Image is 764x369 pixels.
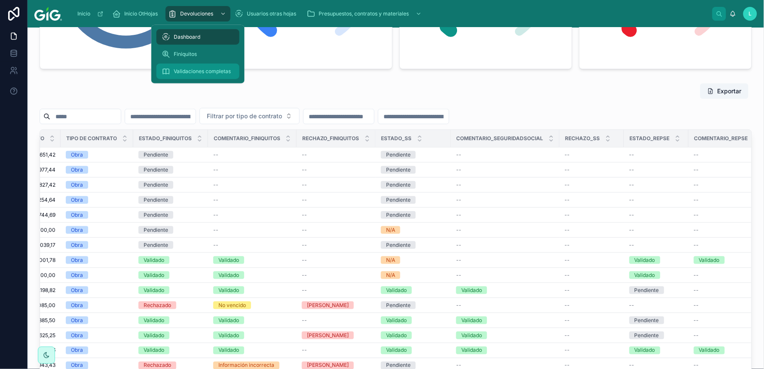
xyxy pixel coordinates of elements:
[218,347,239,354] div: Validado
[694,302,699,309] span: --
[144,347,164,354] div: Validado
[386,301,411,309] div: Pendiente
[110,6,164,22] a: Inicio OtHojas
[456,181,461,188] span: --
[218,256,239,264] div: Validado
[565,287,570,294] span: --
[565,151,570,158] span: --
[629,362,635,369] span: --
[302,242,307,249] span: --
[635,256,655,264] div: Validado
[156,29,239,45] a: Dashboard
[174,34,200,40] span: Dashboard
[386,332,407,339] div: Validado
[199,108,300,124] button: Select Button
[635,317,659,324] div: Pendiente
[213,166,218,173] span: --
[213,181,218,188] span: --
[144,211,168,219] div: Pendiente
[565,212,570,218] span: --
[694,166,699,173] span: --
[565,317,570,324] span: --
[71,211,83,219] div: Obra
[694,197,699,203] span: --
[694,272,699,279] span: --
[386,166,411,174] div: Pendiente
[694,135,748,142] span: Comentario_REPSE
[302,212,307,218] span: --
[302,166,307,173] span: --
[302,257,307,264] span: --
[77,10,90,17] span: Inicio
[319,10,409,17] span: Presupuestos, contratos y materiales
[565,197,570,203] span: --
[694,362,699,369] span: --
[565,166,570,173] span: --
[144,332,164,339] div: Validado
[629,242,635,249] span: --
[565,181,570,188] span: --
[629,227,635,234] span: --
[174,51,197,58] span: Finiquitos
[302,197,307,203] span: --
[71,271,83,279] div: Obra
[456,197,461,203] span: --
[307,301,349,309] div: [PERSON_NAME]
[629,166,635,173] span: --
[635,347,655,354] div: Validado
[629,302,635,309] span: --
[218,271,239,279] div: Validado
[144,241,168,249] div: Pendiente
[699,347,720,354] div: Validado
[456,166,461,173] span: --
[302,151,307,158] span: --
[386,317,407,324] div: Validado
[461,286,482,294] div: Validado
[180,10,213,17] span: Devoluciones
[139,135,192,142] span: Estado_Finiquitos
[302,347,307,354] span: --
[302,287,307,294] span: --
[218,332,239,339] div: Validado
[565,135,600,142] span: Rechazo_SS
[302,227,307,234] span: --
[302,317,307,324] span: --
[71,226,83,234] div: Obra
[144,271,164,279] div: Validado
[144,317,164,324] div: Validado
[629,181,635,188] span: --
[565,257,570,264] span: --
[635,286,659,294] div: Pendiente
[213,212,218,218] span: --
[386,181,411,189] div: Pendiente
[144,226,168,234] div: Pendiente
[456,272,461,279] span: --
[302,181,307,188] span: --
[386,286,407,294] div: Validado
[381,135,412,142] span: Estado_SS
[71,241,83,249] div: Obra
[213,151,218,158] span: --
[629,151,635,158] span: --
[386,151,411,159] div: Pendiente
[456,242,461,249] span: --
[66,135,117,142] span: Tipo de contrato
[694,287,699,294] span: --
[456,362,461,369] span: --
[694,181,699,188] span: --
[386,271,395,279] div: N/A
[71,166,83,174] div: Obra
[304,6,426,22] a: Presupuestos, contratos y materiales
[565,272,570,279] span: --
[213,197,218,203] span: --
[218,286,239,294] div: Validado
[386,211,411,219] div: Pendiente
[307,332,349,339] div: [PERSON_NAME]
[456,227,461,234] span: --
[213,227,218,234] span: --
[302,135,359,142] span: Rechazo_Finiquitos
[144,196,168,204] div: Pendiente
[457,135,543,142] span: Comentario_SeguridadSocial
[156,64,239,79] a: Validaciones completas
[144,151,168,159] div: Pendiente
